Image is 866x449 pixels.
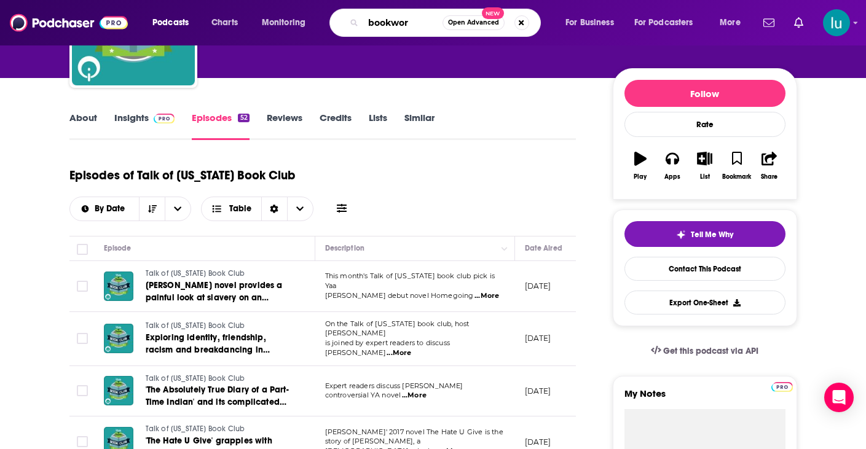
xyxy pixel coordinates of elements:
[691,230,733,240] span: Tell Me Why
[634,14,693,31] span: For Podcasters
[404,112,435,140] a: Similar
[203,13,245,33] a: Charts
[238,114,249,122] div: 52
[624,291,785,314] button: Export One-Sheet
[474,291,499,301] span: ...More
[146,424,245,433] span: Talk of [US_STATE] Book Club
[711,13,756,33] button: open menu
[325,291,474,300] span: [PERSON_NAME] debut novel Homegoing
[229,205,251,213] span: Table
[69,168,295,183] h1: Episodes of Talk of [US_STATE] Book Club
[146,279,293,304] a: [PERSON_NAME] novel provides a painful look at slavery on an intimate, individual level
[146,373,293,385] a: Talk of [US_STATE] Book Club
[114,112,175,140] a: InsightsPodchaser Pro
[823,9,850,36] span: Logged in as lusodano
[262,14,305,31] span: Monitoring
[624,80,785,107] button: Follow
[152,14,189,31] span: Podcasts
[824,383,854,412] div: Open Intercom Messenger
[77,385,88,396] span: Toggle select row
[104,241,132,256] div: Episode
[325,319,470,338] span: On the Talk of [US_STATE] book club, host [PERSON_NAME]
[10,11,128,34] img: Podchaser - Follow, Share and Rate Podcasts
[721,144,753,188] button: Bookmark
[146,374,245,383] span: Talk of [US_STATE] Book Club
[761,173,777,181] div: Share
[146,332,270,367] span: Exploring identity, friendship, racism and breakdancing in [US_STATE]
[676,230,686,240] img: tell me why sparkle
[146,321,293,332] a: Talk of [US_STATE] Book Club
[448,20,499,26] span: Open Advanced
[320,112,352,140] a: Credits
[77,281,88,292] span: Toggle select row
[402,391,427,400] span: ...More
[95,205,129,213] span: By Date
[165,197,191,221] button: open menu
[482,7,504,19] span: New
[789,12,808,33] a: Show notifications dropdown
[325,271,495,290] span: This month's Talk of [US_STATE] book club pick is Yaa
[146,332,293,356] a: Exploring identity, friendship, racism and breakdancing in [US_STATE]
[753,144,785,188] button: Share
[261,197,287,221] div: Sort Direction
[146,384,293,408] a: 'The Absolutely True Diary of a Part-Time Indian' and its complicated legacy
[641,336,769,366] a: Get this podcast via API
[525,386,551,396] p: [DATE]
[823,9,850,36] button: Show profile menu
[211,14,238,31] span: Charts
[664,173,680,181] div: Apps
[146,424,293,435] a: Talk of [US_STATE] Book Club
[663,346,758,356] span: Get this podcast via API
[146,385,289,420] span: 'The Absolutely True Diary of a Part-Time Indian' and its complicated legacy
[624,144,656,188] button: Play
[192,112,249,140] a: Episodes52
[656,144,688,188] button: Apps
[70,205,140,213] button: open menu
[626,13,711,33] button: open menu
[624,388,785,409] label: My Notes
[253,13,321,33] button: open menu
[154,114,175,123] img: Podchaser Pro
[557,13,629,33] button: open menu
[565,14,614,31] span: For Business
[722,173,751,181] div: Bookmark
[700,173,710,181] div: List
[525,241,562,256] div: Date Aired
[146,280,283,315] span: [PERSON_NAME] novel provides a painful look at slavery on an intimate, individual level
[139,197,165,221] button: Sort Direction
[823,9,850,36] img: User Profile
[369,112,387,140] a: Lists
[267,112,302,140] a: Reviews
[758,12,779,33] a: Show notifications dropdown
[771,380,793,392] a: Pro website
[525,437,551,447] p: [DATE]
[688,144,720,188] button: List
[443,15,505,30] button: Open AdvancedNew
[146,268,293,279] a: Talk of [US_STATE] Book Club
[325,338,451,357] span: is joined by expert readers to discuss [PERSON_NAME]
[624,112,785,137] div: Rate
[624,257,785,281] a: Contact This Podcast
[325,381,463,390] span: Expert readers discuss [PERSON_NAME]
[201,197,313,221] button: Choose View
[624,221,785,247] button: tell me why sparkleTell Me Why
[341,9,553,37] div: Search podcasts, credits, & more...
[325,391,401,399] span: controversial YA novel
[144,13,205,33] button: open menu
[363,13,443,33] input: Search podcasts, credits, & more...
[720,14,741,31] span: More
[525,281,551,291] p: [DATE]
[146,269,245,278] span: Talk of [US_STATE] Book Club
[146,321,245,330] span: Talk of [US_STATE] Book Club
[634,173,647,181] div: Play
[69,112,97,140] a: About
[387,348,411,358] span: ...More
[69,197,192,221] h2: Choose List sort
[325,428,503,436] span: [PERSON_NAME]' 2017 novel The Hate U Give is the
[325,241,364,256] div: Description
[497,241,512,256] button: Column Actions
[77,436,88,447] span: Toggle select row
[77,333,88,344] span: Toggle select row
